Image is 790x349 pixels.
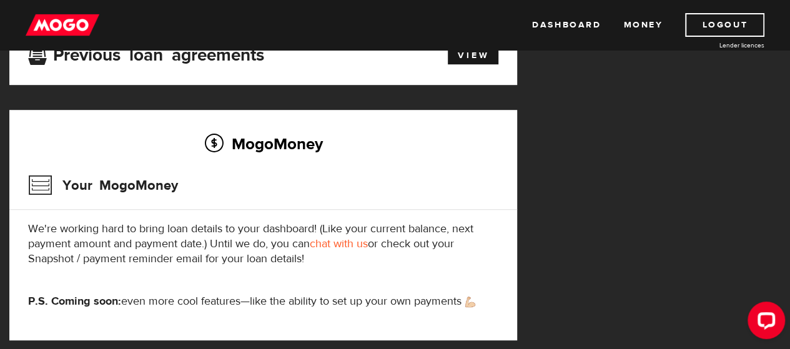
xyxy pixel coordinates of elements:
strong: P.S. Coming soon: [28,294,121,308]
a: Lender licences [671,41,764,50]
h3: Previous loan agreements [28,45,264,61]
img: strong arm emoji [465,297,475,307]
h2: MogoMoney [28,130,498,157]
a: View [448,47,498,64]
p: We're working hard to bring loan details to your dashboard! (Like your current balance, next paym... [28,222,498,267]
img: mogo_logo-11ee424be714fa7cbb0f0f49df9e16ec.png [26,13,99,37]
a: Dashboard [532,13,601,37]
a: Logout [685,13,764,37]
iframe: LiveChat chat widget [738,297,790,349]
a: chat with us [310,237,368,251]
a: Money [623,13,663,37]
h3: Your MogoMoney [28,169,178,202]
p: even more cool features—like the ability to set up your own payments [28,294,498,309]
